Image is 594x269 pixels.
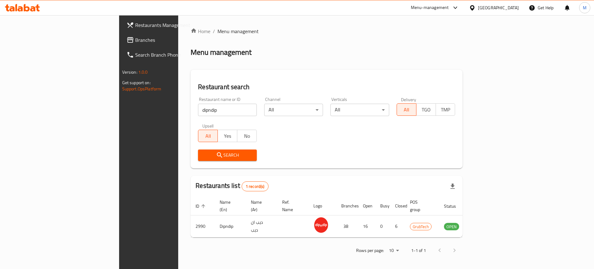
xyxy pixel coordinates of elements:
[242,184,268,189] span: 1 record(s)
[220,198,239,213] span: Name (En)
[203,151,252,159] span: Search
[135,51,213,59] span: Search Branch Phone
[308,197,336,215] th: Logo
[196,181,268,191] h2: Restaurants list
[336,215,358,237] td: 38
[411,247,426,254] p: 1-1 of 1
[122,33,218,47] a: Branches
[237,130,257,142] button: No
[401,97,416,102] label: Delivery
[215,215,246,237] td: Dipndip
[191,47,252,57] h2: Menu management
[198,150,257,161] button: Search
[242,181,269,191] div: Total records count
[375,215,390,237] td: 0
[390,197,405,215] th: Closed
[122,85,161,93] a: Support.OpsPlatform
[411,4,449,11] div: Menu-management
[330,104,389,116] div: All
[217,28,259,35] span: Menu management
[135,36,213,44] span: Branches
[416,103,436,116] button: TGO
[191,28,463,35] nav: breadcrumb
[264,104,323,116] div: All
[138,68,148,76] span: 1.0.0
[336,197,358,215] th: Branches
[251,198,270,213] span: Name (Ar)
[436,103,455,116] button: TMP
[282,198,301,213] span: Ref. Name
[191,197,493,237] table: enhanced table
[217,130,237,142] button: Yes
[196,202,207,210] span: ID
[122,68,137,76] span: Version:
[358,215,375,237] td: 16
[397,103,416,116] button: All
[583,4,587,11] span: M
[444,202,464,210] span: Status
[438,105,453,114] span: TMP
[122,79,151,87] span: Get support on:
[399,105,414,114] span: All
[444,223,459,230] span: OPEN
[198,130,218,142] button: All
[419,105,433,114] span: TGO
[358,197,375,215] th: Open
[198,104,257,116] input: Search for restaurant name or ID..
[390,215,405,237] td: 6
[202,124,214,128] label: Upsell
[410,223,431,230] span: GrubTech
[478,4,519,11] div: [GEOGRAPHIC_DATA]
[135,21,213,29] span: Restaurants Management
[386,246,401,255] div: Rows per page:
[220,132,235,141] span: Yes
[246,215,277,237] td: ديب ان ديب
[313,217,329,233] img: Dipndip
[356,247,384,254] p: Rows per page:
[201,132,215,141] span: All
[198,82,455,92] h2: Restaurant search
[445,179,460,194] div: Export file
[122,18,218,33] a: Restaurants Management
[375,197,390,215] th: Busy
[240,132,254,141] span: No
[122,47,218,62] a: Search Branch Phone
[410,198,432,213] span: POS group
